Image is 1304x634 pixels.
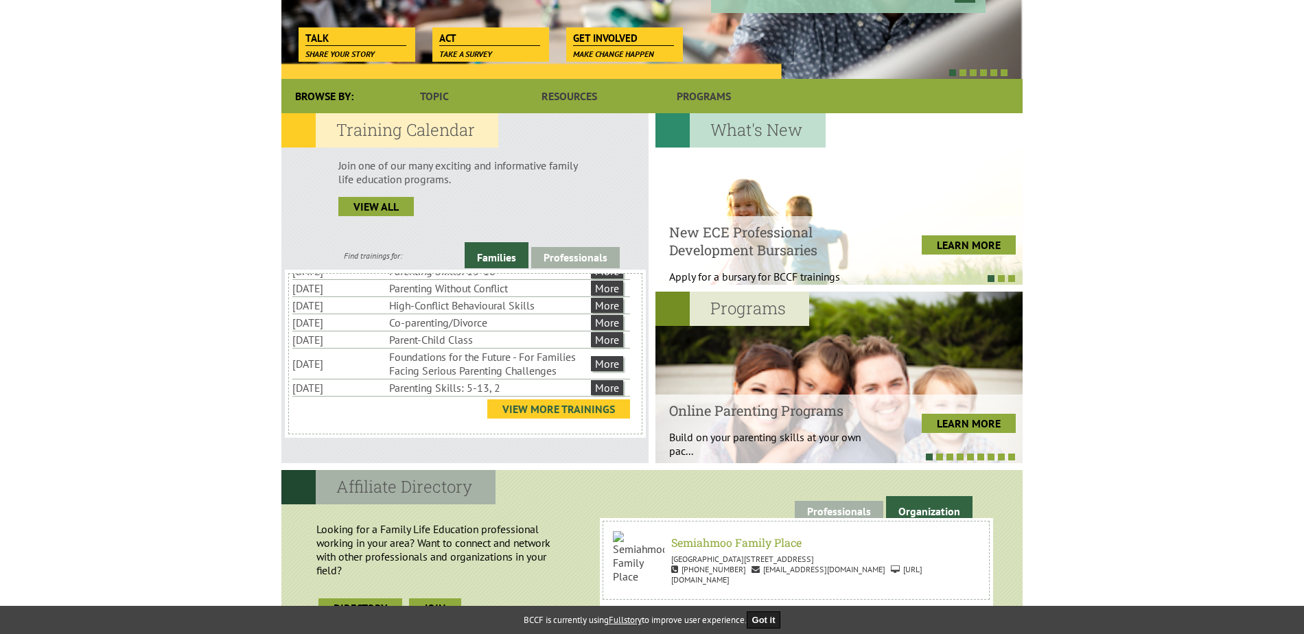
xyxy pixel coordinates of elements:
[389,349,588,379] li: Foundations for the Future - For Families Facing Serious Parenting Challenges
[613,554,979,564] p: [GEOGRAPHIC_DATA][STREET_ADDRESS]
[591,380,623,395] a: More
[292,355,386,372] li: [DATE]
[573,49,654,59] span: Make change happen
[922,235,1016,255] a: LEARN MORE
[747,611,781,629] button: Got it
[502,79,636,113] a: Resources
[671,564,746,574] span: [PHONE_NUMBER]
[409,598,461,618] a: join
[591,298,623,313] a: More
[292,314,386,331] li: [DATE]
[573,31,674,46] span: Get Involved
[318,598,402,618] a: Directory
[389,297,588,314] li: High-Conflict Behavioural Skills
[389,280,588,296] li: Parenting Without Conflict
[292,280,386,296] li: [DATE]
[591,332,623,347] a: More
[432,27,547,47] a: Act Take a survey
[465,242,528,268] a: Families
[439,49,492,59] span: Take a survey
[289,515,593,584] p: Looking for a Family Life Education professional working in your area? Want to connect and networ...
[281,79,367,113] div: Browse By:
[655,292,809,326] h2: Programs
[671,564,922,585] span: [URL][DOMAIN_NAME]
[566,27,681,47] a: Get Involved Make change happen
[305,49,375,59] span: Share your story
[922,414,1016,433] a: LEARN MORE
[487,399,630,419] a: View More Trainings
[606,524,986,596] a: Semiahmoo Family Place Alyssa Roberts Semiahmoo Family Place [GEOGRAPHIC_DATA][STREET_ADDRESS] [P...
[338,197,414,216] a: view all
[752,564,885,574] span: [EMAIL_ADDRESS][DOMAIN_NAME]
[669,270,874,297] p: Apply for a bursary for BCCF trainings West...
[281,470,496,504] h2: Affiliate Directory
[389,314,588,331] li: Co-parenting/Divorce
[389,379,588,396] li: Parenting Skills: 5-13, 2
[305,31,406,46] span: Talk
[367,79,502,113] a: Topic
[292,297,386,314] li: [DATE]
[795,501,883,522] a: Professionals
[669,401,874,419] h4: Online Parenting Programs
[338,158,592,186] p: Join one of our many exciting and informative family life education programs.
[281,113,498,148] h2: Training Calendar
[389,331,588,348] li: Parent-Child Class
[292,331,386,348] li: [DATE]
[669,223,874,259] h4: New ECE Professional Development Bursaries
[292,379,386,396] li: [DATE]
[613,531,668,583] img: Semiahmoo Family Place Alyssa Roberts
[299,27,413,47] a: Talk Share your story
[617,535,975,550] h6: Semiahmoo Family Place
[886,496,973,522] a: Organization
[655,113,826,148] h2: What's New
[637,79,771,113] a: Programs
[609,614,642,626] a: Fullstory
[591,281,623,296] a: More
[439,31,540,46] span: Act
[531,247,620,268] a: Professionals
[591,356,623,371] a: More
[591,315,623,330] a: More
[669,430,874,458] p: Build on your parenting skills at your own pac...
[281,250,465,261] div: Find trainings for:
